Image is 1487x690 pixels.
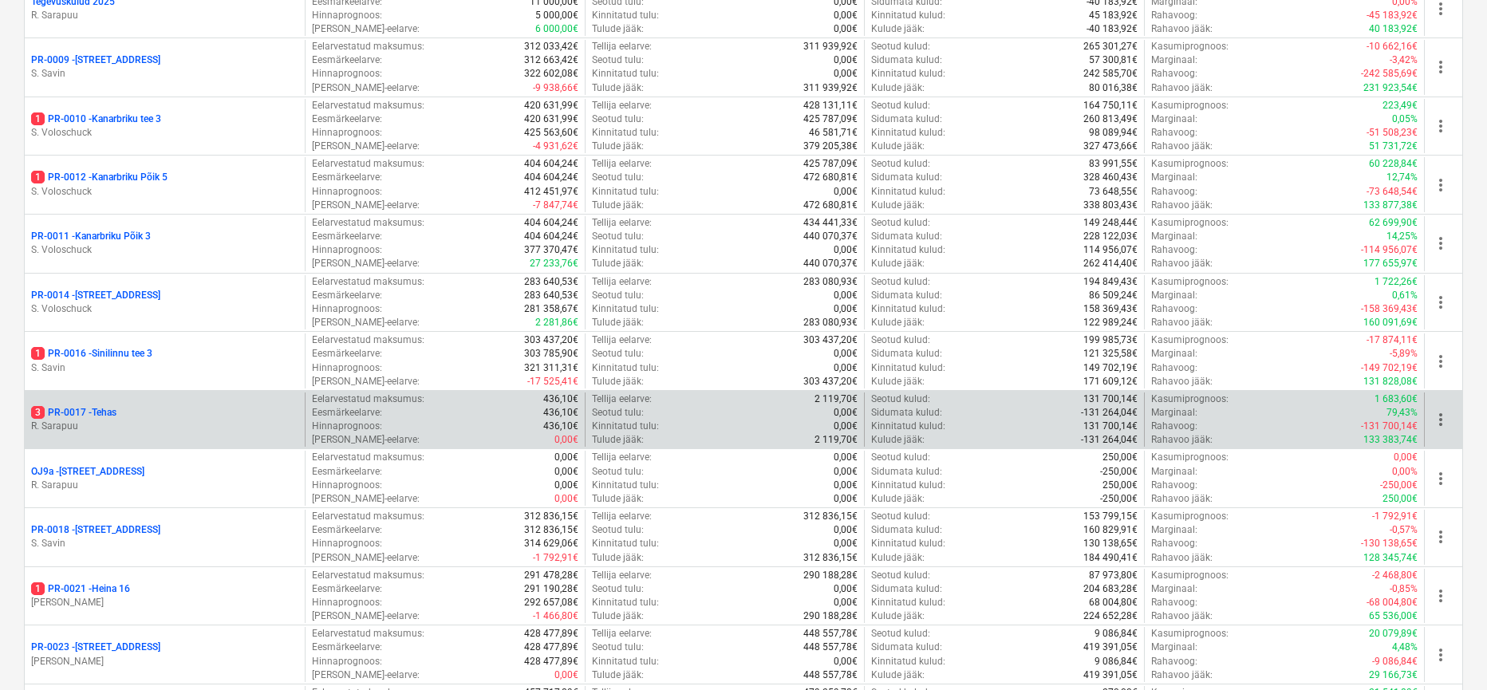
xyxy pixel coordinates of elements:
p: 283 080,93€ [803,275,858,289]
p: -9 938,66€ [533,81,578,95]
p: 327 473,66€ [1083,140,1138,153]
p: 0,05% [1392,112,1418,126]
p: 425 563,60€ [524,126,578,140]
p: 131 700,14€ [1083,420,1138,433]
p: 12,74% [1386,171,1418,184]
p: 5 000,00€ [535,9,578,22]
p: Kinnitatud tulu : [592,361,659,375]
p: Kinnitatud kulud : [871,361,945,375]
p: S. Voloschuck [31,126,298,140]
p: Kulude jääk : [871,316,925,329]
p: 312 663,42€ [524,53,578,67]
p: 322 602,08€ [524,67,578,81]
span: 1 [31,171,45,183]
p: Marginaal : [1151,289,1197,302]
p: [PERSON_NAME]-eelarve : [312,257,420,270]
div: OJ9a -[STREET_ADDRESS]R. Sarapuu [31,465,298,492]
p: 328 460,43€ [1083,171,1138,184]
p: 303 437,20€ [803,375,858,388]
p: Rahavoo jääk : [1151,140,1213,153]
div: 1PR-0010 -Kanarbriku tee 3S. Voloschuck [31,112,298,140]
p: PR-0009 - [STREET_ADDRESS] [31,53,160,67]
p: 0,00€ [834,406,858,420]
p: Marginaal : [1151,112,1197,126]
p: 377 370,47€ [524,243,578,257]
p: 60 228,84€ [1369,157,1418,171]
p: Kulude jääk : [871,257,925,270]
p: Kasumiprognoos : [1151,40,1229,53]
span: more_vert [1431,352,1450,371]
p: PR-0017 - Tehas [31,406,116,420]
p: 303 785,90€ [524,347,578,361]
p: Eesmärkeelarve : [312,171,382,184]
p: Hinnaprognoos : [312,67,382,81]
span: more_vert [1431,293,1450,312]
p: 412 451,97€ [524,185,578,199]
p: 436,10€ [543,406,578,420]
p: Tellija eelarve : [592,216,652,230]
p: Eesmärkeelarve : [312,230,382,243]
p: 0,61% [1392,289,1418,302]
p: Eelarvestatud maksumus : [312,157,424,171]
p: Rahavoog : [1151,67,1197,81]
p: 171 609,12€ [1083,375,1138,388]
p: Tellija eelarve : [592,333,652,347]
p: 2 281,86€ [535,316,578,329]
p: S. Voloschuck [31,243,298,257]
p: Seotud kulud : [871,392,930,406]
p: [PERSON_NAME] [31,655,298,668]
p: 2 119,70€ [814,392,858,406]
p: PR-0011 - Kanarbriku Põik 3 [31,230,151,243]
p: Sidumata kulud : [871,171,942,184]
p: S. Voloschuck [31,302,298,316]
p: Kinnitatud kulud : [871,243,945,257]
p: 425 787,09€ [803,157,858,171]
p: Tellija eelarve : [592,275,652,289]
div: PR-0018 -[STREET_ADDRESS]S. Savin [31,523,298,550]
p: -17 525,41€ [527,375,578,388]
p: Seotud tulu : [592,406,644,420]
p: Kulude jääk : [871,375,925,388]
span: more_vert [1431,469,1450,488]
p: Marginaal : [1151,171,1197,184]
p: Marginaal : [1151,406,1197,420]
p: S. Savin [31,537,298,550]
p: 0,00€ [834,9,858,22]
p: 420 631,99€ [524,112,578,126]
p: -131 264,04€ [1081,406,1138,420]
div: PR-0023 -[STREET_ADDRESS][PERSON_NAME] [31,641,298,668]
p: 283 640,53€ [524,289,578,302]
p: 1 722,26€ [1375,275,1418,289]
span: 3 [31,406,45,419]
p: 283 080,93€ [803,316,858,329]
p: 45 183,92€ [1089,9,1138,22]
p: Kinnitatud tulu : [592,420,659,433]
p: Kinnitatud kulud : [871,9,945,22]
div: PR-0009 -[STREET_ADDRESS]S. Savin [31,53,298,81]
p: 436,10€ [543,392,578,406]
p: -131 264,04€ [1081,433,1138,447]
p: Tulude jääk : [592,316,644,329]
p: 0,00€ [834,243,858,257]
div: PR-0011 -Kanarbriku Põik 3S. Voloschuck [31,230,298,257]
p: Eelarvestatud maksumus : [312,40,424,53]
p: Kasumiprognoos : [1151,333,1229,347]
p: 199 985,73€ [1083,333,1138,347]
p: Rahavoo jääk : [1151,375,1213,388]
p: 404 604,24€ [524,230,578,243]
p: [PERSON_NAME]-eelarve : [312,199,420,212]
p: Kinnitatud tulu : [592,9,659,22]
p: 14,25% [1386,230,1418,243]
p: 27 233,76€ [530,257,578,270]
p: Kasumiprognoos : [1151,275,1229,289]
p: 262 414,40€ [1083,257,1138,270]
p: 228 122,03€ [1083,230,1138,243]
p: 1 683,60€ [1375,392,1418,406]
p: 0,00€ [834,53,858,67]
p: Eelarvestatud maksumus : [312,392,424,406]
p: Kulude jääk : [871,140,925,153]
p: 425 787,09€ [803,112,858,126]
span: 1 [31,112,45,125]
p: Kasumiprognoos : [1151,216,1229,230]
p: Kinnitatud kulud : [871,185,945,199]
